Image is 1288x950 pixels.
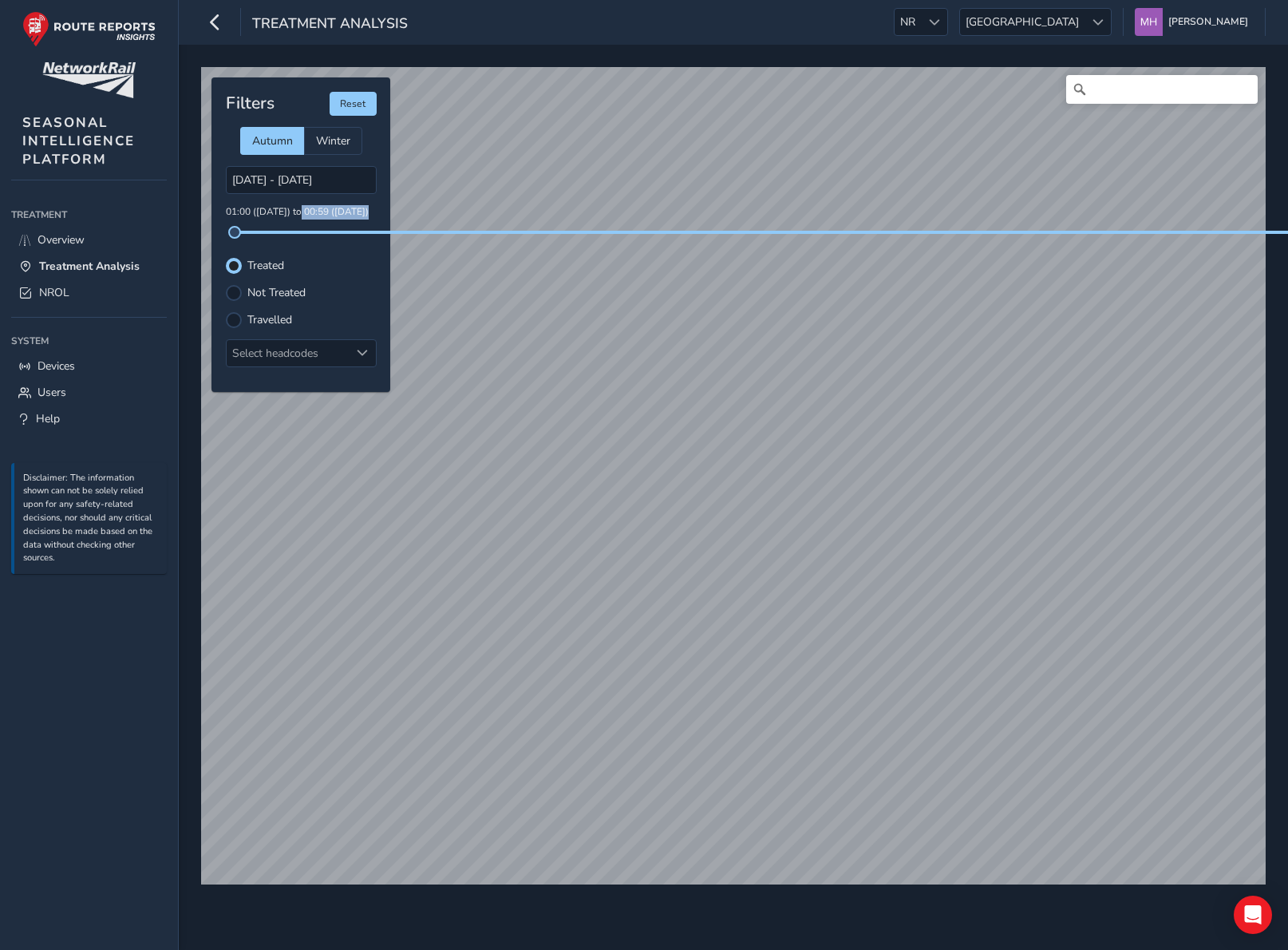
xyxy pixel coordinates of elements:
h4: Filters [226,93,275,113]
span: [PERSON_NAME] [1168,8,1248,36]
a: Overview [11,227,167,253]
img: rr logo [22,11,156,47]
span: Winter [316,133,350,148]
span: Overview [38,232,85,247]
img: diamond-layout [1135,8,1163,36]
span: Devices [38,358,75,374]
a: Help [11,406,167,432]
canvas: Map [201,67,1266,885]
button: Reset [330,92,377,116]
span: Help [36,411,60,426]
div: System [11,329,167,353]
a: Treatment Analysis [11,253,167,279]
label: Treated [247,260,284,271]
span: NROL [39,285,69,300]
div: Treatment [11,203,167,227]
img: customer logo [42,62,136,98]
p: 01:00 ([DATE]) to 00:59 ([DATE]) [226,205,377,220]
div: Select headcodes [227,340,350,366]
input: Hae [1066,75,1258,104]
label: Travelled [247,315,292,326]
div: Autumn [240,127,304,155]
span: Treatment Analysis [39,259,140,274]
button: [PERSON_NAME] [1135,8,1254,36]
span: NR [895,9,921,35]
a: NROL [11,279,167,306]
span: [GEOGRAPHIC_DATA] [960,9,1085,35]
span: Users [38,385,66,400]
a: Users [11,379,167,406]
div: Open Intercom Messenger [1234,896,1272,934]
div: Winter [304,127,362,155]
span: SEASONAL INTELLIGENCE PLATFORM [22,113,135,168]
span: Treatment Analysis [252,14,408,36]
span: Autumn [252,133,293,148]
p: Disclaimer: The information shown can not be solely relied upon for any safety-related decisions,... [23,472,159,566]
label: Not Treated [247,287,306,299]
a: Devices [11,353,167,379]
